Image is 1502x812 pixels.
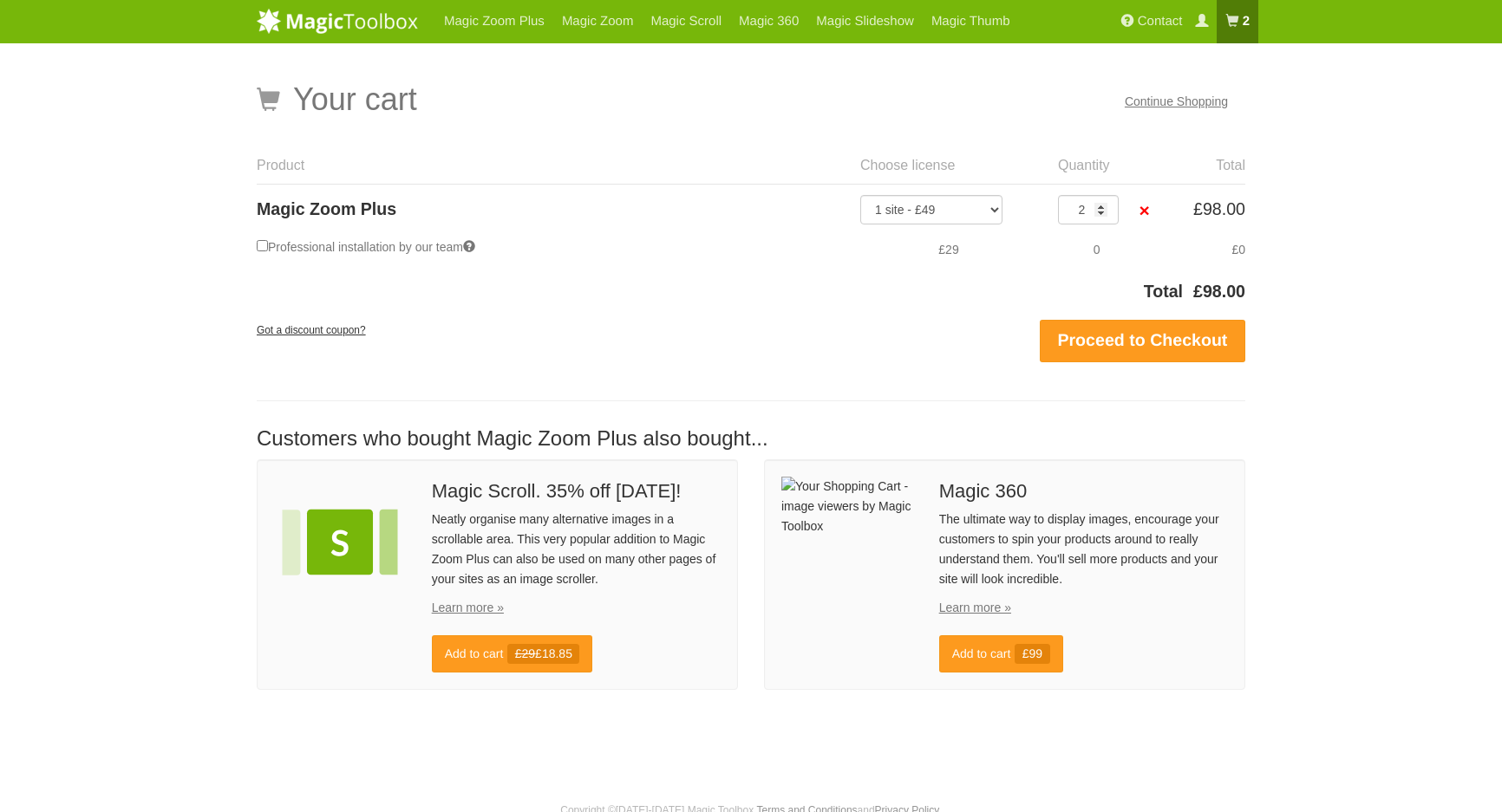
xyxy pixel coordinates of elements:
[257,8,418,34] img: MagicToolbox.com - Image tools for your website
[1138,14,1183,29] span: Contact
[1040,320,1245,363] a: Proceed to Checkout
[939,481,1228,501] span: Magic 360
[432,601,504,614] a: Learn more »
[1193,282,1203,301] span: £
[1193,199,1245,218] bdi: 98.00
[257,324,366,336] small: Got a discount coupon?
[939,635,1063,672] a: Add to cart£99
[1193,282,1245,301] bdi: 98.00
[432,510,721,589] p: Neatly organise many alternative images in a scrollable area. This very popular addition to Magic...
[850,147,1048,184] th: Choose license
[257,427,1245,450] h3: Customers who bought Magic Zoom Plus also bought...
[1135,201,1153,219] a: ×
[507,644,579,664] span: £18.85
[1125,94,1228,108] a: Continue Shopping
[257,240,268,251] input: Professional installation by our team
[1170,147,1245,184] th: Total
[274,477,406,608] img: Your Shopping Cart - image viewers by Magic Toolbox
[257,235,475,260] label: Professional installation by our team
[939,510,1228,589] p: The ultimate way to display images, encourage your customers to spin your products around to real...
[1231,243,1245,257] span: £0
[432,635,593,672] a: Add to cart£29£18.85
[1243,14,1250,29] b: 2
[257,147,850,184] th: Product
[781,477,913,536] img: Your Shopping Cart - image viewers by Magic Toolbox
[939,601,1011,614] a: Learn more »
[257,279,1183,315] th: Total
[1193,199,1203,218] span: £
[1058,195,1119,224] input: Qty
[257,199,396,218] a: Magic Zoom Plus
[432,481,721,501] span: Magic Scroll. 35% off [DATE]!
[1015,644,1049,664] span: £99
[1048,147,1135,184] th: Quantity
[463,240,475,252] span: We will install Magic Zoom Plus on your website exactly how you want it. Full money refund if we ...
[257,316,366,342] a: Got a discount coupon?
[1048,224,1135,275] td: 0
[515,646,535,660] s: £29
[850,224,1048,275] td: £29
[257,82,417,117] h1: Your cart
